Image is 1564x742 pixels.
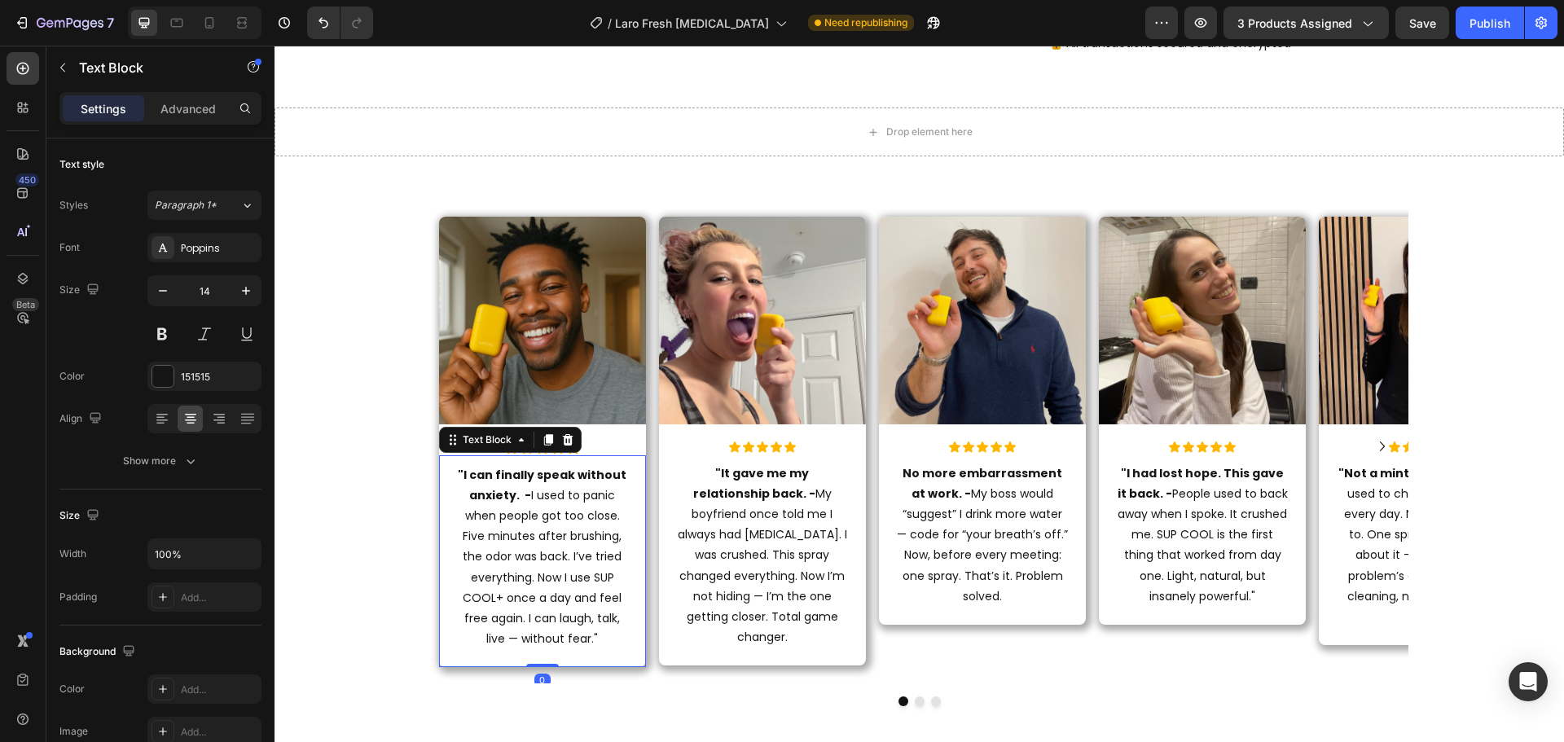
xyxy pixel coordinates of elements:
div: Styles [59,198,88,213]
input: Auto [148,539,261,569]
div: Size [59,505,103,527]
strong: "I had lost hope. This gave it back. - [843,419,1010,456]
div: Background [59,641,138,663]
div: 0 [260,628,276,641]
p: People used to back away when I spoke. It crushed me. SUP COOL is the first thing that worked fro... [842,418,1013,561]
img: gempages_567414619656684453-aa026da3-0288-4e31-865f-cc04b75d9429.jpg [165,171,371,378]
p: My boyfriend once told me I always had [MEDICAL_DATA]. I was crushed. This spray changed everythi... [402,418,573,603]
div: Poppins [181,241,257,256]
button: Carousel Next Arrow [1095,388,1121,414]
div: Size [59,279,103,301]
button: Dot [657,651,666,661]
span: / [608,15,612,32]
div: Add... [181,591,257,605]
div: Image [59,724,88,739]
div: Drop element here [612,80,698,93]
div: Text Block [185,387,240,402]
div: Undo/Redo [307,7,373,39]
div: Add... [181,725,257,740]
img: gempages_567414619656684453-dbb3c5ca-936e-47a5-8bfe-1f95639307d4.jpg [1044,171,1251,378]
div: Text style [59,157,104,172]
div: Color [59,682,85,696]
div: Open Intercom Messenger [1509,662,1548,701]
button: Publish [1456,7,1524,39]
div: Font [59,240,80,255]
button: Save [1395,7,1449,39]
p: My boss would “suggest” I drink more water — code for “your breath’s off.” Now, before every meet... [622,418,793,561]
button: 3 products assigned [1224,7,1389,39]
div: Publish [1470,15,1510,32]
div: Width [59,547,86,561]
p: I used to chew gum all day, every day. Now I don’t need to. One spray and I forget about it — bec... [1062,418,1233,582]
button: Dot [624,651,634,661]
img: gempages_567414619656684453-c55da76d-f666-476b-b111-2099a354c2f7.jpg [384,171,591,378]
span: Save [1409,16,1436,30]
strong: "I can finally speak without anxiety. - [183,421,352,458]
div: Align [59,408,105,430]
span: 3 products assigned [1237,15,1352,32]
button: Dot [640,651,650,661]
span: Paragraph 1* [155,198,217,213]
p: Text Block [79,58,217,77]
div: 151515 [181,370,257,384]
strong: No more embarrassment at work. - [628,419,788,456]
button: Show more [59,446,261,476]
p: 7 [107,13,114,33]
p: I used to panic when people got too close. Five minutes after brushing, the odor was back. I’ve t... [182,419,354,604]
div: Add... [181,683,257,697]
strong: "Not a mint. A revolution. - [1064,419,1229,436]
button: 7 [7,7,121,39]
p: Settings [81,100,126,117]
button: Paragraph 1* [147,191,261,220]
div: 450 [15,173,39,187]
iframe: Design area [275,46,1564,742]
p: Advanced [160,100,216,117]
img: gempages_567414619656684453-0c65d5dd-9c4e-4f76-9d38-3c987b36c588.jpg [604,171,811,378]
span: Need republishing [824,15,907,30]
div: Color [59,369,85,384]
span: Laro Fresh [MEDICAL_DATA] [615,15,769,32]
div: Padding [59,590,97,604]
div: Beta [12,298,39,311]
strong: "It gave me my relationship back. - [419,419,541,456]
img: gempages_567414619656684453-e883104f-09fe-479f-b488-24e97263937f.jpg [824,171,1031,378]
div: Show more [123,453,199,469]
